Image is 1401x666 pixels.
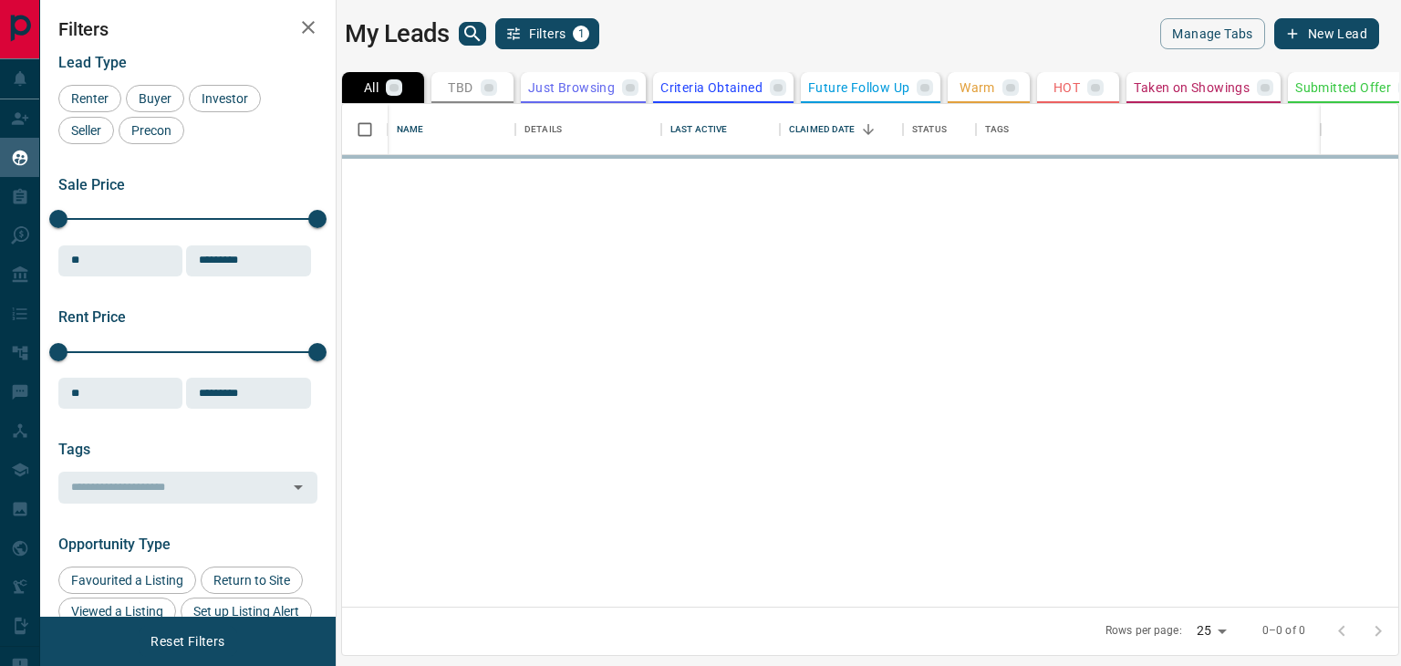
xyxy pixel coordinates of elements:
[201,567,303,594] div: Return to Site
[58,54,127,71] span: Lead Type
[524,104,562,155] div: Details
[960,81,995,94] p: Warm
[789,104,856,155] div: Claimed Date
[903,104,976,155] div: Status
[132,91,178,106] span: Buyer
[139,626,236,657] button: Reset Filters
[58,441,90,458] span: Tags
[285,474,311,500] button: Open
[1189,618,1233,644] div: 25
[181,598,312,625] div: Set up Listing Alert
[65,604,170,619] span: Viewed a Listing
[1274,18,1379,49] button: New Lead
[345,19,450,48] h1: My Leads
[58,117,114,144] div: Seller
[528,81,615,94] p: Just Browsing
[1160,18,1264,49] button: Manage Tabs
[1262,623,1305,639] p: 0–0 of 0
[976,104,1321,155] div: Tags
[189,85,261,112] div: Investor
[58,598,176,625] div: Viewed a Listing
[125,123,178,138] span: Precon
[388,104,515,155] div: Name
[808,81,909,94] p: Future Follow Up
[1295,81,1391,94] p: Submitted Offer
[661,104,780,155] div: Last Active
[856,117,881,142] button: Sort
[515,104,661,155] div: Details
[65,123,108,138] span: Seller
[912,104,947,155] div: Status
[1053,81,1080,94] p: HOT
[448,81,472,94] p: TBD
[58,85,121,112] div: Renter
[58,567,196,594] div: Favourited a Listing
[364,81,379,94] p: All
[1134,81,1250,94] p: Taken on Showings
[397,104,424,155] div: Name
[65,573,190,588] span: Favourited a Listing
[58,536,171,553] span: Opportunity Type
[195,91,254,106] span: Investor
[1105,623,1182,639] p: Rows per page:
[187,604,306,619] span: Set up Listing Alert
[207,573,296,588] span: Return to Site
[65,91,115,106] span: Renter
[660,81,763,94] p: Criteria Obtained
[119,117,184,144] div: Precon
[495,18,600,49] button: Filters1
[575,27,587,40] span: 1
[58,18,317,40] h2: Filters
[58,308,126,326] span: Rent Price
[985,104,1010,155] div: Tags
[780,104,903,155] div: Claimed Date
[459,22,486,46] button: search button
[670,104,727,155] div: Last Active
[126,85,184,112] div: Buyer
[58,176,125,193] span: Sale Price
